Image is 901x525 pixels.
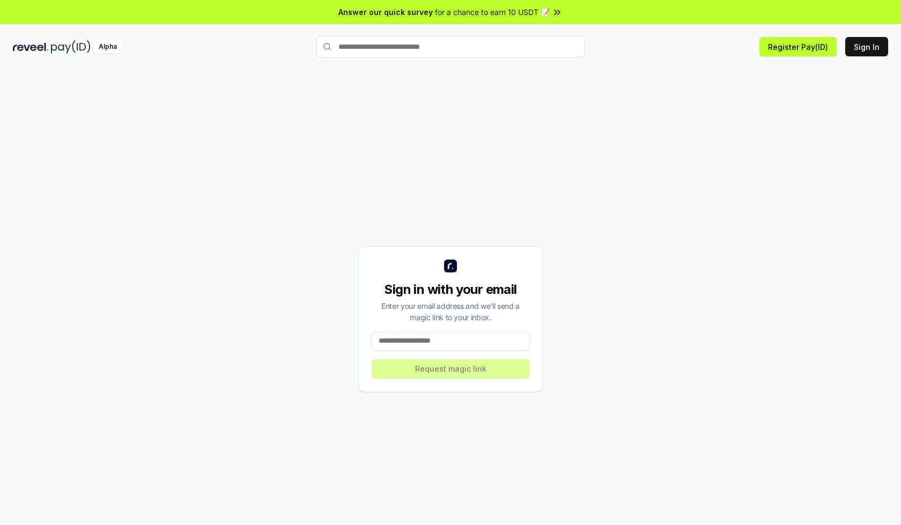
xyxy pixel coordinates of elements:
span: Answer our quick survey [338,6,433,18]
button: Sign In [845,37,888,56]
div: Alpha [93,40,123,54]
img: pay_id [51,40,91,54]
img: logo_small [444,260,457,272]
span: for a chance to earn 10 USDT 📝 [435,6,550,18]
div: Sign in with your email [372,281,529,298]
button: Register Pay(ID) [759,37,837,56]
img: reveel_dark [13,40,49,54]
div: Enter your email address and we’ll send a magic link to your inbox. [372,300,529,323]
